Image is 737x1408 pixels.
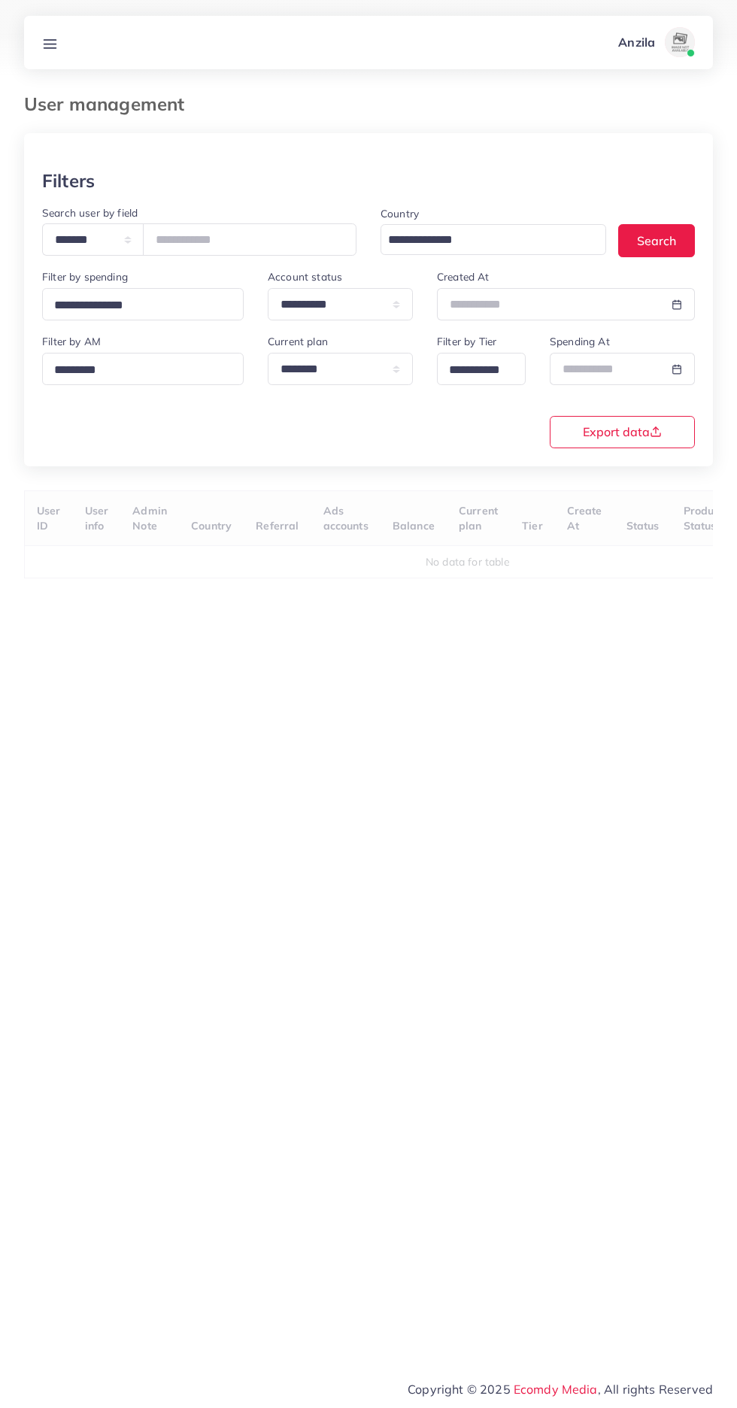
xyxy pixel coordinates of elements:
label: Search user by field [42,205,138,220]
label: Filter by Tier [437,334,496,349]
a: Anzilaavatar [610,27,701,57]
div: Search for option [437,353,526,385]
p: Anzila [618,33,655,51]
label: Spending At [550,334,610,349]
span: , All rights Reserved [598,1380,713,1398]
img: avatar [665,27,695,57]
label: Country [381,206,419,221]
input: Search for option [49,294,224,317]
button: Export data [550,416,695,448]
a: Ecomdy Media [514,1382,598,1397]
button: Search [618,224,695,256]
h3: Filters [42,170,95,192]
input: Search for option [383,229,587,252]
label: Current plan [268,334,328,349]
input: Search for option [444,359,506,382]
div: Search for option [42,353,244,385]
div: Search for option [42,288,244,320]
label: Filter by spending [42,269,128,284]
input: Search for option [49,359,224,382]
label: Filter by AM [42,334,101,349]
h3: User management [24,93,196,115]
label: Created At [437,269,490,284]
div: Search for option [381,224,606,255]
span: Export data [583,426,662,438]
span: Copyright © 2025 [408,1380,713,1398]
label: Account status [268,269,342,284]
